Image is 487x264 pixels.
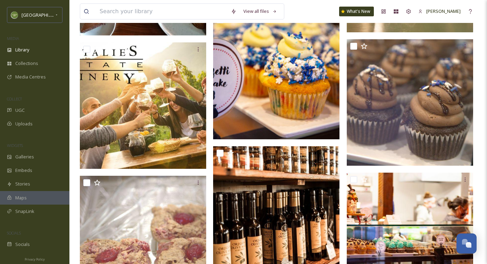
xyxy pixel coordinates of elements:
span: Privacy Policy [25,257,45,262]
span: [PERSON_NAME] [426,8,461,14]
img: Culinary-SprinklesofJoy-TasteNewberg-2.jpg [347,39,473,166]
span: Uploads [15,121,33,127]
img: Wineries-Natalie'sEstate-TasteNewberg-.jpg [80,42,206,169]
span: COLLECT [7,96,22,101]
span: Socials [15,241,30,248]
input: Search your library [96,4,227,19]
a: Privacy Policy [25,255,45,263]
span: Library [15,47,29,53]
span: SOCIALS [7,230,21,236]
a: View all files [240,5,280,18]
img: images.png [11,11,18,18]
span: Collections [15,60,38,67]
span: Galleries [15,154,34,160]
span: [GEOGRAPHIC_DATA] [22,11,66,18]
span: Stories [15,181,30,187]
a: What's New [339,7,374,16]
span: MEDIA [7,36,19,41]
span: Media Centres [15,74,46,80]
span: Embeds [15,167,32,174]
span: WIDGETS [7,143,23,148]
a: [PERSON_NAME] [415,5,464,18]
span: Maps [15,195,27,201]
span: SnapLink [15,208,34,215]
img: Culinary-SprinklesofJoy-TasteNewberg-7.jpg [213,13,339,139]
span: UGC [15,107,25,114]
button: Open Chat [456,233,477,254]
